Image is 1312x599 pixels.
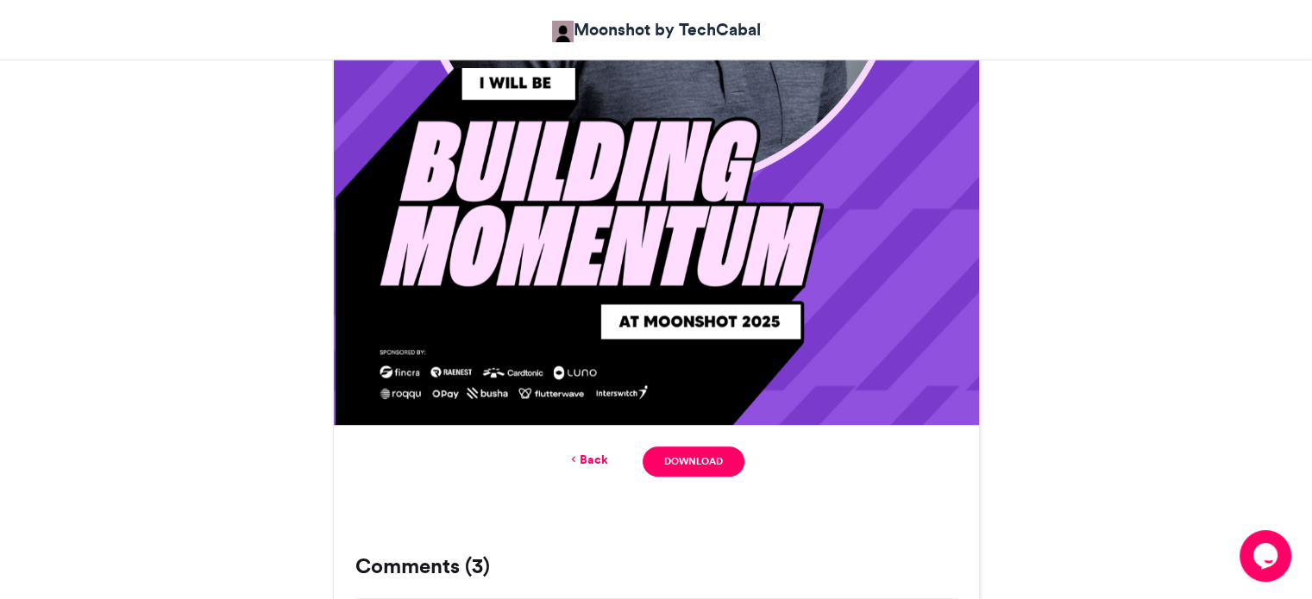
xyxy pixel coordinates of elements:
h3: Comments (3) [355,556,957,577]
a: Moonshot by TechCabal [552,17,761,42]
a: Download [643,446,744,477]
iframe: chat widget [1240,530,1295,582]
a: Back [568,451,608,469]
img: Moonshot by TechCabal [552,21,574,42]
